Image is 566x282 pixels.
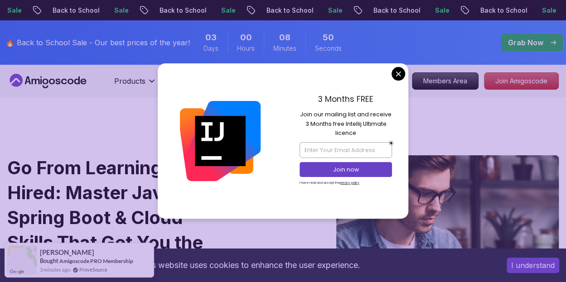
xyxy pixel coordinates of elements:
[473,6,535,15] p: Back to School
[535,6,564,15] p: Sale
[412,72,479,90] a: Members Area
[321,6,350,15] p: Sale
[79,266,107,273] a: ProveSource
[45,6,107,15] p: Back to School
[366,6,428,15] p: Back to School
[5,37,190,48] p: 🔥 Back to School Sale - Our best prices of the year!
[507,258,559,273] button: Accept cookies
[273,44,296,53] span: Minutes
[7,245,37,275] img: provesource social proof notification image
[40,257,58,264] span: Bought
[484,72,559,90] a: Join Amigoscode
[214,6,243,15] p: Sale
[59,258,133,264] a: Amigoscode PRO Membership
[237,44,255,53] span: Hours
[114,76,156,94] button: Products
[205,31,217,44] span: 3 Days
[259,6,321,15] p: Back to School
[40,249,94,256] span: [PERSON_NAME]
[315,44,342,53] span: Seconds
[107,6,136,15] p: Sale
[7,155,228,280] h1: Go From Learning to Hired: Master Java, Spring Boot & Cloud Skills That Get You the
[7,255,493,275] div: This website uses cookies to enhance the user experience.
[152,6,214,15] p: Back to School
[114,76,145,86] p: Products
[484,73,558,89] p: Join Amigoscode
[279,31,290,44] span: 8 Minutes
[203,44,218,53] span: Days
[508,37,543,48] p: Grab Now
[412,73,478,89] p: Members Area
[323,31,334,44] span: 50 Seconds
[40,266,70,273] span: 3 minutes ago
[428,6,457,15] p: Sale
[240,31,252,44] span: 0 Hours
